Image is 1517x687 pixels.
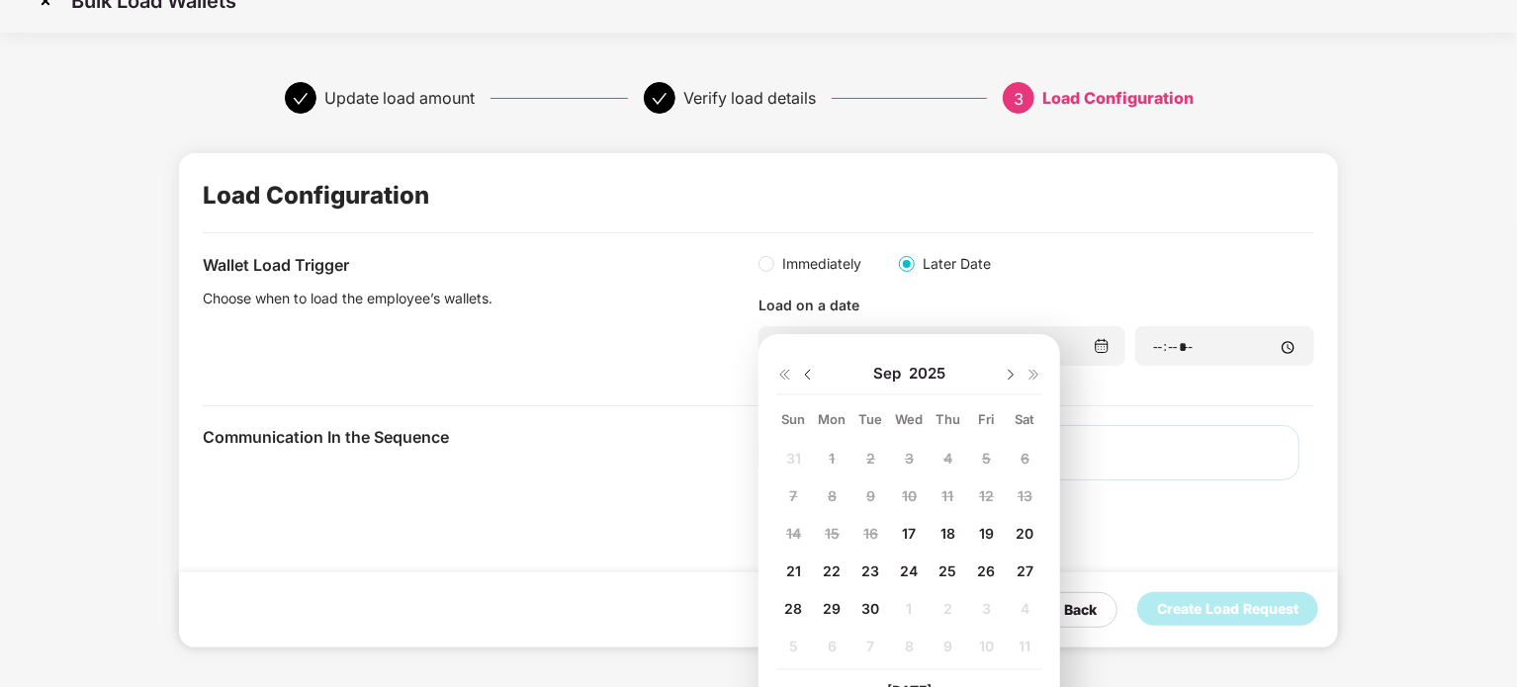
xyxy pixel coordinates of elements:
[1042,82,1194,114] div: Load Configuration
[815,410,849,428] div: Mon
[776,410,811,428] div: Sun
[786,562,801,579] span: 21
[853,410,888,428] div: Tue
[1026,367,1042,383] img: svg+xml;base64,PHN2ZyB4bWxucz0iaHR0cDovL3d3dy53My5vcmcvMjAwMC9zdmciIHdpZHRoPSIxNiIgaGVpZ2h0PSIxNi...
[862,600,880,617] span: 30
[903,525,917,542] span: 17
[1094,338,1110,354] img: svg+xml;base64,PHN2ZyBpZD0iQ2FsZW5kYXItMzJ4MzIiIHhtbG5zPSJodHRwOi8vd3d3LnczLm9yZy8yMDAwL3N2ZyIgd2...
[324,82,475,114] div: Update load amount
[873,364,909,384] span: Sep
[892,410,927,428] div: Wed
[776,367,792,383] img: svg+xml;base64,PHN2ZyB4bWxucz0iaHR0cDovL3d3dy53My5vcmcvMjAwMC9zdmciIHdpZHRoPSIxNiIgaGVpZ2h0PSIxNi...
[978,562,996,579] span: 26
[1157,598,1298,620] div: Create Load Request
[931,410,965,428] div: Thu
[901,562,919,579] span: 24
[824,562,842,579] span: 22
[652,91,668,107] span: check
[774,253,869,275] span: Immediately
[1017,525,1034,542] span: 20
[758,295,1314,316] div: Load on a date
[940,525,955,542] span: 18
[203,288,698,309] div: Choose when to load the employee’s wallets.
[915,253,999,275] span: Later Date
[862,562,880,579] span: 23
[203,253,758,278] div: Wallet Load Trigger
[203,177,429,215] div: Load Configuration
[909,364,945,384] span: 2025
[1064,599,1097,621] div: Back
[939,562,957,579] span: 25
[824,600,842,617] span: 29
[683,82,816,114] div: Verify load details
[785,600,803,617] span: 28
[800,367,816,383] img: svg+xml;base64,PHN2ZyBpZD0iRHJvcGRvd24tMzJ4MzIiIHhtbG5zPSJodHRwOi8vd3d3LnczLm9yZy8yMDAwL3N2ZyIgd2...
[1017,562,1033,579] span: 27
[203,425,758,450] div: Communication In the Sequence
[1003,367,1019,383] img: svg+xml;base64,PHN2ZyBpZD0iRHJvcGRvd24tMzJ4MzIiIHhtbG5zPSJodHRwOi8vd3d3LnczLm9yZy8yMDAwL3N2ZyIgd2...
[293,91,309,107] span: check
[1014,89,1024,109] span: 3
[979,525,994,542] span: 19
[969,410,1004,428] div: Fri
[1008,410,1042,428] div: Sat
